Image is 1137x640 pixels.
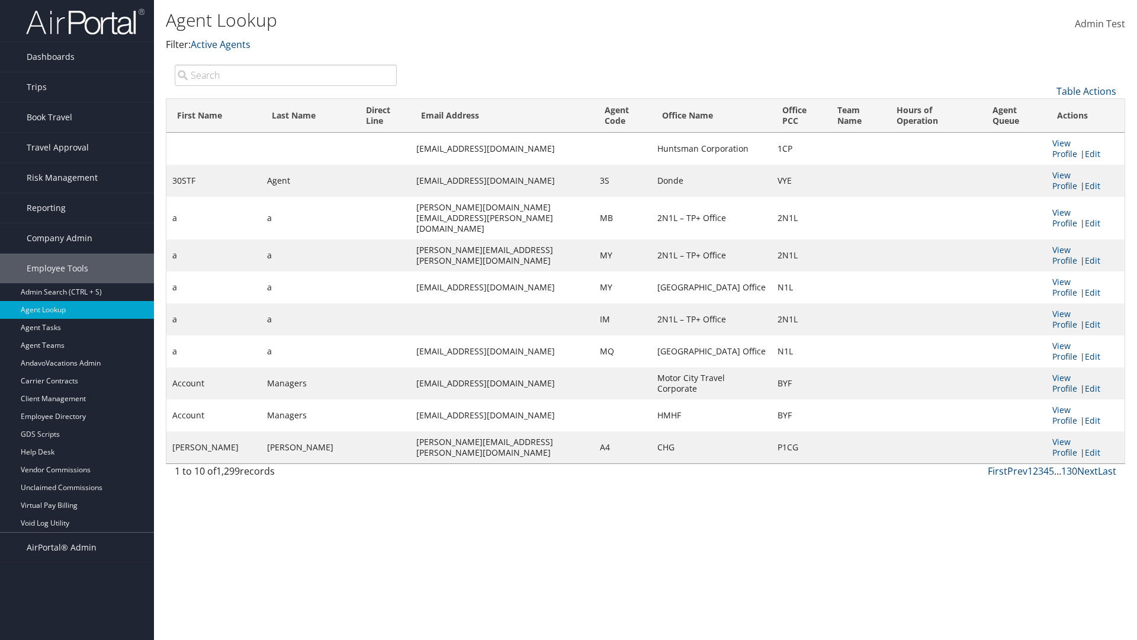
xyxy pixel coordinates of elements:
td: [GEOGRAPHIC_DATA] Office [651,335,772,367]
td: | [1046,271,1125,303]
span: Company Admin [27,223,92,253]
td: 2N1L – TP+ Office [651,303,772,335]
input: Search [175,65,397,86]
td: | [1046,133,1125,165]
a: Table Actions [1056,85,1116,98]
td: [PERSON_NAME][EMAIL_ADDRESS][PERSON_NAME][DOMAIN_NAME] [410,239,594,271]
a: Edit [1085,217,1100,229]
span: Trips [27,72,47,102]
a: View Profile [1052,308,1077,330]
td: a [261,303,356,335]
td: N1L [772,271,827,303]
td: Managers [261,399,356,431]
td: 2N1L [772,303,827,335]
th: Office Name: activate to sort column ascending [651,99,772,133]
td: Huntsman Corporation [651,133,772,165]
a: Active Agents [191,38,250,51]
a: View Profile [1052,372,1077,394]
td: N1L [772,335,827,367]
td: MY [594,271,651,303]
a: View Profile [1052,404,1077,426]
td: HMHF [651,399,772,431]
td: | [1046,239,1125,271]
td: CHG [651,431,772,463]
td: | [1046,165,1125,197]
th: Team Name: activate to sort column ascending [827,99,886,133]
td: a [261,271,356,303]
td: 2N1L [772,197,827,239]
td: 1CP [772,133,827,165]
a: View Profile [1052,244,1077,266]
span: Dashboards [27,42,75,72]
th: Actions [1046,99,1125,133]
a: Edit [1085,415,1100,426]
span: Book Travel [27,103,72,132]
td: Account [166,367,261,399]
th: First Name: activate to sort column descending [166,99,261,133]
td: Motor City Travel Corporate [651,367,772,399]
td: a [166,335,261,367]
a: View Profile [1052,207,1077,229]
td: VYE [772,165,827,197]
td: | [1046,197,1125,239]
a: View Profile [1052,169,1077,191]
a: 4 [1043,465,1049,478]
a: Edit [1085,447,1100,458]
span: Employee Tools [27,254,88,283]
td: Agent [261,165,356,197]
td: BYF [772,367,827,399]
td: BYF [772,399,827,431]
td: A4 [594,431,651,463]
td: [GEOGRAPHIC_DATA] Office [651,271,772,303]
span: Travel Approval [27,133,89,162]
a: 3 [1038,465,1043,478]
td: a [261,239,356,271]
a: Last [1098,465,1116,478]
td: MQ [594,335,651,367]
td: 2N1L – TP+ Office [651,197,772,239]
a: First [988,465,1007,478]
th: Hours of Operation: activate to sort column ascending [886,99,982,133]
span: AirPortal® Admin [27,533,97,562]
p: Filter: [166,37,805,53]
td: | [1046,335,1125,367]
th: Agent Code: activate to sort column ascending [594,99,651,133]
a: Edit [1085,180,1100,191]
span: Admin Test [1075,17,1125,30]
a: View Profile [1052,436,1077,458]
a: 2 [1033,465,1038,478]
a: Edit [1085,319,1100,330]
span: … [1054,465,1061,478]
span: Risk Management [27,163,98,193]
td: MB [594,197,651,239]
a: 1 [1027,465,1033,478]
td: | [1046,367,1125,399]
td: 2N1L [772,239,827,271]
a: Edit [1085,383,1100,394]
th: Office PCC: activate to sort column ascending [772,99,827,133]
td: a [166,271,261,303]
a: Edit [1085,351,1100,362]
th: Last Name: activate to sort column ascending [261,99,356,133]
td: 2N1L – TP+ Office [651,239,772,271]
td: Account [166,399,261,431]
a: Next [1077,465,1098,478]
a: 130 [1061,465,1077,478]
a: View Profile [1052,276,1077,298]
a: 5 [1049,465,1054,478]
h1: Agent Lookup [166,8,805,33]
a: Admin Test [1075,6,1125,43]
td: | [1046,431,1125,463]
td: Managers [261,367,356,399]
a: View Profile [1052,340,1077,362]
a: View Profile [1052,137,1077,159]
td: [PERSON_NAME] [166,431,261,463]
td: a [166,197,261,239]
td: 3S [594,165,651,197]
td: MY [594,239,651,271]
td: [EMAIL_ADDRESS][DOMAIN_NAME] [410,335,594,367]
td: [PERSON_NAME][EMAIL_ADDRESS][PERSON_NAME][DOMAIN_NAME] [410,431,594,463]
a: Prev [1007,465,1027,478]
td: [EMAIL_ADDRESS][DOMAIN_NAME] [410,399,594,431]
td: [PERSON_NAME][DOMAIN_NAME][EMAIL_ADDRESS][PERSON_NAME][DOMAIN_NAME] [410,197,594,239]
